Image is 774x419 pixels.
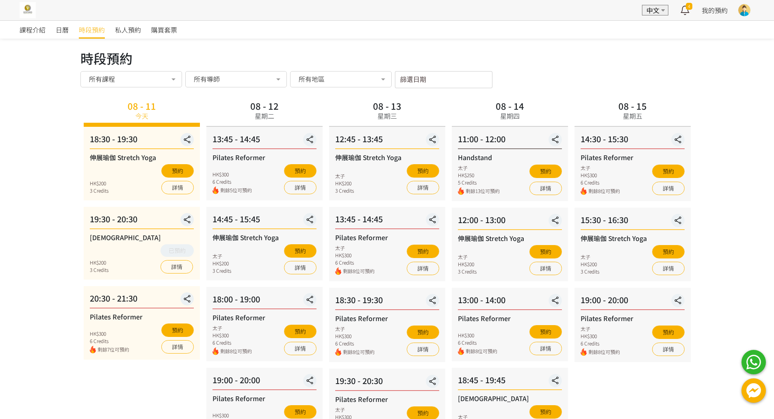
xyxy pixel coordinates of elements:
a: 詳情 [407,262,439,275]
button: 預約 [529,405,562,419]
div: HK$200 [212,260,231,267]
div: 太子 [458,164,500,172]
a: 詳情 [652,262,685,275]
a: 日曆 [56,21,69,39]
a: 詳情 [652,343,685,356]
div: HK$300 [458,332,497,339]
div: HK$200 [581,261,599,268]
a: 購買套票 [151,21,177,39]
img: fire.png [90,346,96,354]
div: 6 Credits [90,337,129,345]
div: 太子 [581,253,599,261]
div: Pilates Reformer [335,394,439,404]
button: 預約 [652,165,685,178]
a: 課程介紹 [20,21,46,39]
img: fire.png [212,347,219,355]
a: 我的預約 [702,5,728,15]
button: 預約 [161,323,194,337]
button: 預約 [652,326,685,339]
span: 所有導師 [194,75,220,83]
a: 詳情 [161,340,194,354]
div: 6 Credits [335,259,375,266]
span: 剩餘7位可預約 [98,346,129,354]
div: 18:45 - 19:45 [458,374,562,390]
div: 19:30 - 20:30 [335,375,439,391]
div: 星期四 [500,111,520,121]
div: 08 - 15 [618,101,647,110]
span: 4 [686,3,692,10]
button: 預約 [652,245,685,258]
div: 6 Credits [212,339,252,346]
div: 時段預約 [80,48,694,68]
div: 6 Credits [458,339,497,346]
div: Pilates Reformer [335,232,439,242]
img: fire.png [212,187,219,194]
div: HK$300 [335,252,375,259]
div: 3 Credits [581,268,599,275]
img: fire.png [335,267,341,275]
div: 14:30 - 15:30 [581,133,685,149]
div: HK$200 [458,261,477,268]
span: 剩餘8位可預約 [343,267,375,275]
button: 已預約 [160,244,194,257]
div: HK$300 [581,172,620,179]
div: 15:30 - 16:30 [581,214,685,230]
div: [DEMOGRAPHIC_DATA] [90,232,194,242]
img: fire.png [581,348,587,356]
div: [DEMOGRAPHIC_DATA] [458,393,562,403]
div: 6 Credits [212,178,252,185]
div: Pilates Reformer [581,152,685,162]
div: 18:00 - 19:00 [212,293,317,309]
div: 19:00 - 20:00 [581,294,685,310]
span: 剩餘13位可預約 [466,187,500,195]
span: 購買套票 [151,25,177,35]
span: 課程介紹 [20,25,46,35]
div: Pilates Reformer [90,312,194,321]
button: 預約 [407,245,439,258]
div: Pilates Reformer [335,313,439,323]
div: Pilates Reformer [212,393,317,403]
span: 時段預約 [79,25,105,35]
div: 太子 [212,324,252,332]
div: Pilates Reformer [212,152,317,162]
input: 篩選日期 [395,71,492,88]
div: 星期三 [377,111,397,121]
div: 08 - 13 [373,101,401,110]
div: 19:00 - 20:00 [212,374,317,390]
div: HK$300 [90,330,129,337]
div: 伸展瑜伽 Stretch Yoga [212,232,317,242]
div: Pilates Reformer [581,313,685,323]
a: 私人預約 [115,21,141,39]
div: 12:00 - 13:00 [458,214,562,230]
span: 所有地區 [299,75,325,83]
span: 剩餘5位可預約 [220,187,252,194]
button: 預約 [161,164,194,178]
a: 詳情 [652,182,685,195]
div: 13:45 - 14:45 [335,213,439,229]
div: 08 - 12 [250,101,279,110]
div: 3 Credits [90,266,108,274]
div: 太子 [335,172,354,180]
div: HK$300 [212,171,252,178]
button: 預約 [529,165,562,178]
div: 太子 [335,244,375,252]
div: HK$250 [458,172,500,179]
a: 詳情 [284,261,317,274]
a: 詳情 [529,182,562,195]
div: 太子 [581,325,620,332]
div: 13:45 - 14:45 [212,133,317,149]
div: 19:30 - 20:30 [90,213,194,229]
div: HK$300 [335,332,375,340]
button: 預約 [284,244,317,258]
span: 日曆 [56,25,69,35]
a: 詳情 [407,181,439,194]
div: 13:00 - 14:00 [458,294,562,310]
button: 預約 [407,164,439,178]
a: 詳情 [407,343,439,356]
span: 剩餘8位可預約 [588,187,620,195]
div: HK$200 [90,259,108,266]
span: 私人預約 [115,25,141,35]
a: 時段預約 [79,21,105,39]
div: 3 Credits [90,187,108,194]
div: 太子 [212,252,231,260]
